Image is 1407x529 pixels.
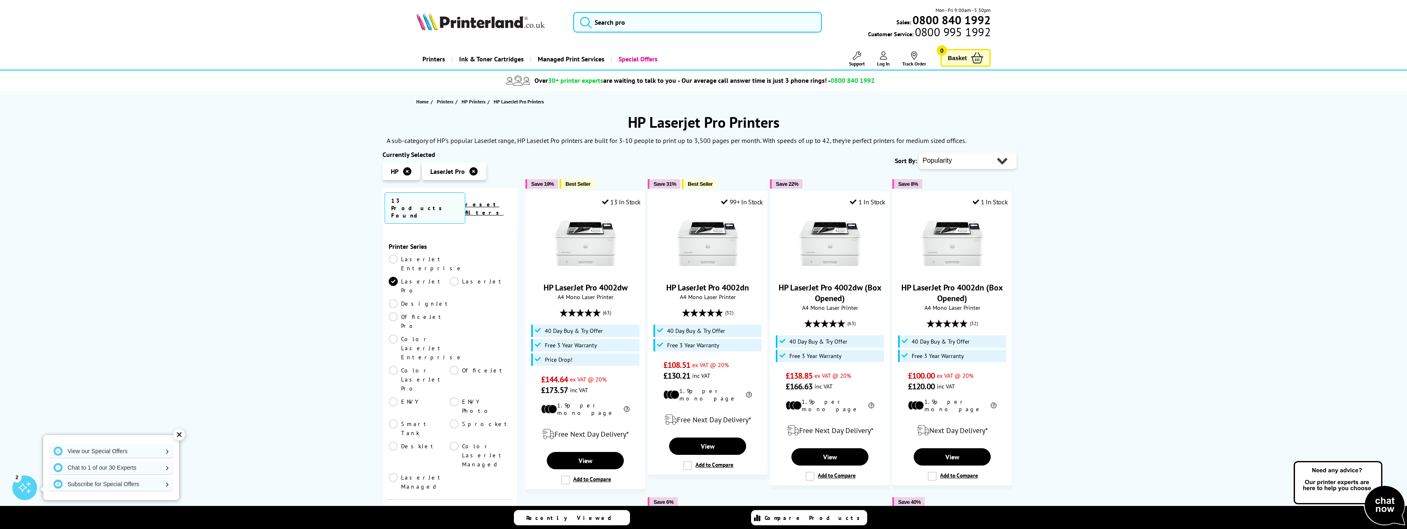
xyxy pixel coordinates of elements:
span: Sales: [896,18,911,26]
span: HP [391,167,399,176]
a: LaserJet [450,277,511,295]
h1: HP Laserjet Pro Printers [383,112,1025,132]
span: Log In [877,61,890,67]
span: 40 Day Buy & Try Offer [789,338,847,345]
a: View [914,448,990,466]
span: (32) [725,305,733,321]
button: Save 8% [892,179,922,189]
a: Track Order [902,51,926,67]
span: £100.00 [908,370,935,381]
img: Printerland Logo [416,12,545,30]
span: £108.51 [663,360,690,370]
span: ex VAT @ 20% [570,375,607,383]
a: LaserJet Enterprise [389,255,463,273]
a: OfficeJet Pro [389,312,450,330]
span: 0 [937,45,947,56]
button: Best Seller [560,179,595,189]
li: 1.9p per mono page [541,402,630,417]
span: 0800 995 1992 [914,28,991,36]
li: 1.9p per mono page [663,387,752,402]
div: 13 In Stock [602,198,641,206]
span: - Our average call answer time is just 3 phone rings! - [678,76,875,84]
span: Ink & Toner Cartridges [459,49,524,70]
span: (63) [603,305,611,321]
a: Chat to 1 of our 30 Experts [49,461,173,474]
div: ✕ [173,429,185,440]
a: Color LaserJet Pro [389,366,450,393]
span: inc VAT [814,382,833,390]
span: HP Printers [462,97,485,106]
label: Add to Compare [928,472,978,481]
a: HP Printers [462,97,488,106]
span: £120.00 [908,381,935,392]
a: Managed Print Services [530,49,611,70]
span: 40 Day Buy & Try Offer [545,328,603,334]
span: Printers [437,97,453,106]
div: modal_delivery [897,419,1008,442]
a: Printers [416,49,451,70]
span: inc VAT [692,372,710,379]
span: A4 Mono Laser Printer [897,304,1008,311]
span: £144.64 [541,374,568,385]
span: Free 3 Year Warranty [789,353,842,359]
div: 99+ In Stock [721,198,763,206]
a: Home [416,97,431,106]
a: View [669,438,746,455]
a: DeskJet [389,442,450,469]
span: 13 Products Found [385,192,465,224]
span: 0800 840 1992 [831,76,875,84]
span: inc VAT [937,382,955,390]
span: LaserJet Pro [430,167,465,176]
a: Support [849,51,865,67]
div: modal_delivery [652,408,763,431]
span: £138.85 [786,370,812,381]
label: Add to Compare [683,461,733,470]
span: £166.63 [786,381,812,392]
span: Save 31% [653,181,676,187]
span: Compare Products [765,514,864,522]
input: Search pro [573,12,822,33]
a: ENVY Photo [450,397,511,415]
span: £130.21 [663,370,690,381]
span: Best Seller [565,181,590,187]
a: View [547,452,623,469]
button: Save 22% [770,179,803,189]
a: OfficeJet [450,366,511,393]
a: LaserJet Pro [389,277,450,295]
span: 40 Day Buy & Try Offer [912,338,970,345]
a: Printerland Logo [416,12,563,32]
li: 1.9p per mono page [908,398,996,413]
a: View our Special Offers [49,445,173,458]
span: inc VAT [570,386,588,394]
span: Printer Series [389,242,511,250]
div: Currently Selected [383,150,518,159]
div: modal_delivery [775,419,885,442]
span: Free 3 Year Warranty [667,342,719,349]
span: A4 Mono Laser Printer [652,293,763,301]
button: Save 19% [525,179,558,189]
a: HP LaserJet Pro 4002dw [555,267,616,276]
button: Best Seller [682,179,717,189]
button: Save 40% [892,497,925,507]
span: Save 19% [531,181,554,187]
a: Color LaserJet Managed [450,442,511,469]
img: HP LaserJet Pro 4002dn [677,212,739,274]
span: Save 22% [776,181,798,187]
li: 1.9p per mono page [786,398,874,413]
span: Over are waiting to talk to you [534,76,676,84]
button: Save 31% [648,179,680,189]
a: Printers [437,97,455,106]
a: Color LaserJet Enterprise [389,335,463,362]
span: Recently Viewed [526,514,620,522]
a: Sprocket [450,419,511,438]
span: Mon - Fri 9:00am - 5:30pm [936,6,991,14]
a: Basket 0 [940,49,991,67]
span: Sort By: [895,157,917,165]
a: View [791,448,868,466]
span: Basket [948,52,967,63]
div: 2 [12,473,21,482]
span: (63) [847,316,856,331]
a: Special Offers [611,49,664,70]
img: HP LaserJet Pro 4002dw [555,212,616,274]
div: modal_delivery [530,423,641,446]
